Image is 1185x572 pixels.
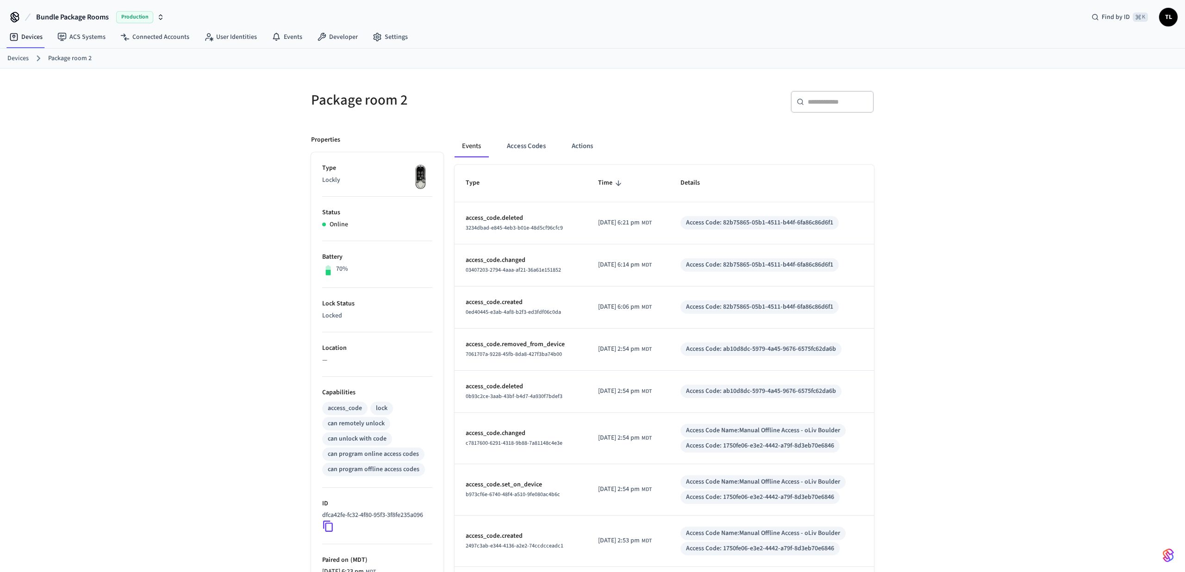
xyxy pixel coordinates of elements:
[642,485,652,494] span: MDT
[598,433,652,443] div: America/Denver
[466,176,492,190] span: Type
[349,555,368,565] span: ( MDT )
[598,536,652,546] div: America/Denver
[642,261,652,269] span: MDT
[311,91,587,110] h5: Package room 2
[466,308,561,316] span: 0ed40445-e3ab-4af8-b2f3-ed3fdf06c0da
[642,219,652,227] span: MDT
[466,480,576,490] p: access_code.set_on_device
[598,218,652,228] div: America/Denver
[466,266,561,274] span: 03407203-2794-4aaa-af21-36a61e151852
[466,350,562,358] span: 7061707a-9228-45fb-8da8-427f3ba74b00
[642,387,652,396] span: MDT
[466,392,562,400] span: 0b93c2ce-3aab-43bf-b4d7-4a930f7bdef3
[264,29,310,45] a: Events
[598,485,640,494] span: [DATE] 2:54 pm
[642,303,652,311] span: MDT
[598,176,624,190] span: Time
[376,404,387,413] div: lock
[466,340,576,349] p: access_code.removed_from_device
[466,298,576,307] p: access_code.created
[466,213,576,223] p: access_code.deleted
[1159,8,1178,26] button: TL
[598,344,652,354] div: America/Denver
[322,355,432,365] p: —
[564,135,600,157] button: Actions
[311,135,340,145] p: Properties
[322,175,432,185] p: Lockly
[322,311,432,321] p: Locked
[322,163,432,173] p: Type
[322,343,432,353] p: Location
[336,264,348,274] p: 70%
[598,260,640,270] span: [DATE] 6:14 pm
[598,260,652,270] div: America/Denver
[466,491,560,498] span: b973cf6e-6740-48f4-a510-9fe080ac4b6c
[686,344,836,354] div: Access Code: ab10d8dc-5979-4a45-9676-6575fc62da6b
[1160,9,1177,25] span: TL
[113,29,197,45] a: Connected Accounts
[466,531,576,541] p: access_code.created
[365,29,415,45] a: Settings
[642,345,652,354] span: MDT
[2,29,50,45] a: Devices
[642,434,652,442] span: MDT
[466,255,576,265] p: access_code.changed
[466,439,562,447] span: c7817600-6291-4318-9b88-7a81148c4e3e
[1163,548,1174,563] img: SeamLogoGradient.69752ec5.svg
[328,465,419,474] div: can program offline access codes
[686,528,840,538] div: Access Code Name: Manual Offline Access - oLiv Boulder
[686,544,834,553] div: Access Code: 1750fe06-e3e2-4442-a79f-8d3eb70e6846
[598,485,652,494] div: America/Denver
[686,218,833,228] div: Access Code: 82b75865-05b1-4511-b44f-6fa86c86d6f1
[598,302,640,312] span: [DATE] 6:06 pm
[7,54,29,63] a: Devices
[310,29,365,45] a: Developer
[1133,12,1148,22] span: ⌘ K
[598,386,652,396] div: America/Denver
[598,386,640,396] span: [DATE] 2:54 pm
[116,11,153,23] span: Production
[328,449,419,459] div: can program online access codes
[48,54,92,63] a: Package room 2
[598,536,640,546] span: [DATE] 2:53 pm
[330,220,348,230] p: Online
[409,163,432,191] img: Lockly Vision Lock, Front
[1084,9,1155,25] div: Find by ID⌘ K
[328,419,385,429] div: can remotely unlock
[322,499,432,509] p: ID
[598,302,652,312] div: America/Denver
[328,404,362,413] div: access_code
[686,426,840,435] div: Access Code Name: Manual Offline Access - oLiv Boulder
[680,176,712,190] span: Details
[197,29,264,45] a: User Identities
[466,429,576,438] p: access_code.changed
[642,537,652,545] span: MDT
[466,224,563,232] span: 3234dbad-e845-4eb3-b01e-48d5cf96cfc9
[455,135,488,157] button: Events
[322,555,432,565] p: Paired on
[322,388,432,398] p: Capabilities
[598,218,640,228] span: [DATE] 6:21 pm
[322,510,423,520] p: dfca42fe-fc32-4f80-95f3-3f8fe235a096
[466,382,576,392] p: access_code.deleted
[686,441,834,451] div: Access Code: 1750fe06-e3e2-4442-a79f-8d3eb70e6846
[36,12,109,23] span: Bundle Package Rooms
[328,434,387,444] div: can unlock with code
[466,542,563,550] span: 2497c3ab-e344-4136-a2e2-74ccdcceadc1
[686,386,836,396] div: Access Code: ab10d8dc-5979-4a45-9676-6575fc62da6b
[455,135,874,157] div: ant example
[322,299,432,309] p: Lock Status
[598,344,640,354] span: [DATE] 2:54 pm
[686,477,840,487] div: Access Code Name: Manual Offline Access - oLiv Boulder
[598,433,640,443] span: [DATE] 2:54 pm
[686,492,834,502] div: Access Code: 1750fe06-e3e2-4442-a79f-8d3eb70e6846
[1102,12,1130,22] span: Find by ID
[322,208,432,218] p: Status
[50,29,113,45] a: ACS Systems
[686,302,833,312] div: Access Code: 82b75865-05b1-4511-b44f-6fa86c86d6f1
[499,135,553,157] button: Access Codes
[686,260,833,270] div: Access Code: 82b75865-05b1-4511-b44f-6fa86c86d6f1
[322,252,432,262] p: Battery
